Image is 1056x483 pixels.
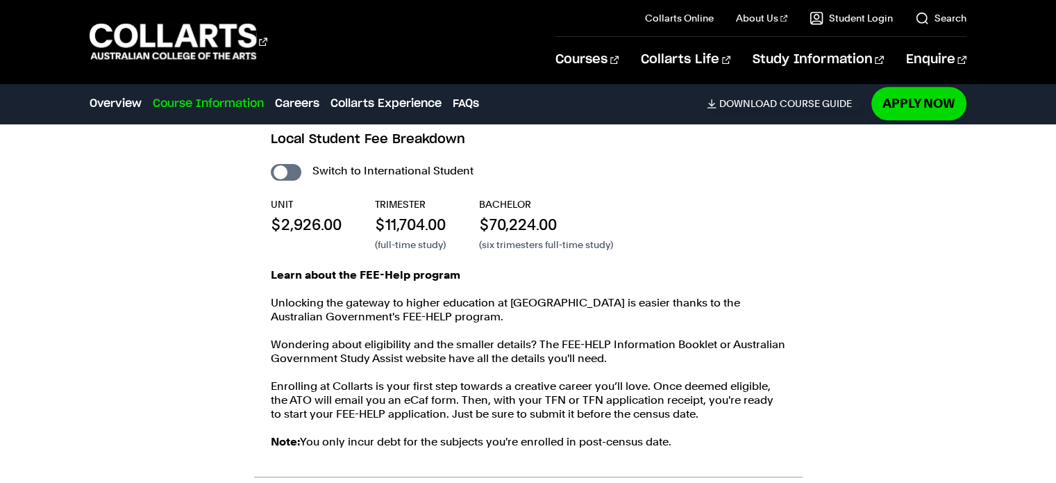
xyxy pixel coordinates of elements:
p: $70,224.00 [479,214,613,235]
p: (full-time study) [375,238,446,252]
a: Student Login [810,11,893,25]
h3: Local Student Fee Breakdown [271,131,786,149]
p: TRIMESTER [375,197,446,211]
strong: Learn about the FEE-Help program [271,268,460,281]
a: Enquire [906,37,966,83]
a: Search [915,11,966,25]
a: Collarts Experience [330,95,442,112]
a: Courses [555,37,619,83]
a: DownloadCourse Guide [707,97,863,110]
p: Enrolling at Collarts is your first step towards a creative career you’ll love. Once deemed eligi... [271,379,786,421]
p: BACHELOR [479,197,613,211]
p: (six trimesters full-time study) [479,238,613,252]
p: Wondering about eligibility and the smaller details? The FEE-HELP Information Booklet or Australi... [271,338,786,366]
a: Course Information [153,95,264,112]
a: Collarts Online [645,11,714,25]
label: Switch to International Student [312,161,473,181]
a: Careers [275,95,319,112]
a: Overview [90,95,142,112]
a: Apply Now [871,87,966,120]
strong: Note: [271,435,300,448]
div: Go to homepage [90,22,267,61]
div: Fees & Scholarships [254,104,803,477]
a: About Us [736,11,787,25]
a: FAQs [453,95,479,112]
p: Unlocking the gateway to higher education at [GEOGRAPHIC_DATA] is easier thanks to the Australian... [271,296,786,324]
span: Download [719,97,777,110]
p: You only incur debt for the subjects you're enrolled in post-census date. [271,435,786,449]
p: $2,926.00 [271,214,342,235]
a: Study Information [753,37,883,83]
p: $11,704.00 [375,214,446,235]
a: Collarts Life [641,37,730,83]
p: UNIT [271,197,342,211]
